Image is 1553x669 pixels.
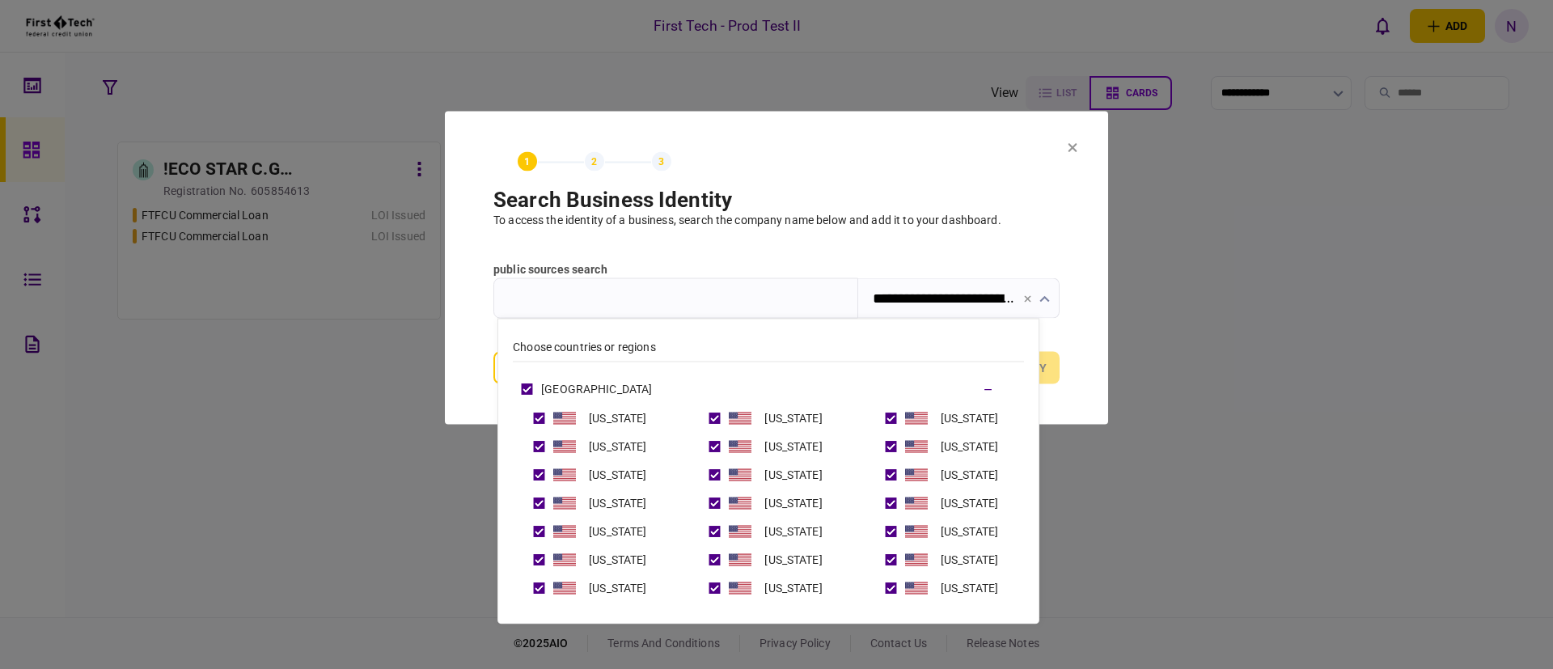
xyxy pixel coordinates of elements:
div: [US_STATE] [729,409,822,426]
div: [US_STATE] [905,494,998,511]
text: 1 [524,155,530,167]
div: [US_STATE] [729,608,822,625]
img: us [553,497,576,509]
div: [US_STATE] [905,409,998,426]
div: [US_STATE] [729,438,822,455]
img: us [729,440,751,452]
div: [US_STATE] [553,579,646,596]
img: us [729,412,751,424]
img: us [905,525,928,537]
img: us [729,497,751,509]
div: [US_STATE] [553,551,646,568]
img: us [553,525,576,537]
img: us [553,468,576,481]
div: [US_STATE] [553,466,646,483]
div: [GEOGRAPHIC_DATA] [541,381,652,398]
div: [US_STATE] [729,466,822,483]
img: us [729,553,751,565]
div: [US_STATE] [553,438,646,455]
div: [US_STATE] [729,523,822,540]
button: close region options [975,375,1000,404]
div: [US_STATE] [905,608,998,625]
img: us [553,412,576,424]
img: us [553,440,576,452]
div: Choose countries or regions [513,333,1024,362]
img: us [905,497,928,509]
img: us [729,468,751,481]
div: [US_STATE] [729,494,822,511]
div: [US_STATE] [905,523,998,540]
label: public sources search [493,260,1060,277]
text: 3 [659,155,665,167]
img: us [905,468,928,481]
img: us [905,440,928,452]
div: To access the identity of a business, search the company name below and add it to your dashboard . [493,211,1060,228]
img: us [729,525,751,537]
img: us [905,412,928,424]
img: us [553,553,576,565]
div: [US_STATE] [553,523,646,540]
div: [US_STATE] [905,466,998,483]
div: [US_STATE] [729,551,822,568]
img: us [553,582,576,594]
img: us [905,553,928,565]
text: 2 [591,155,597,167]
div: [US_STATE] [553,494,646,511]
div: [US_STATE] [553,608,646,625]
h1: search business identity [493,187,1060,211]
img: us [905,582,928,594]
div: [US_STATE] [553,409,646,426]
div: [US_STATE] [905,579,998,596]
div: [US_STATE] [905,438,998,455]
div: [US_STATE] [729,579,822,596]
img: us [729,582,751,594]
div: [US_STATE] [905,551,998,568]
